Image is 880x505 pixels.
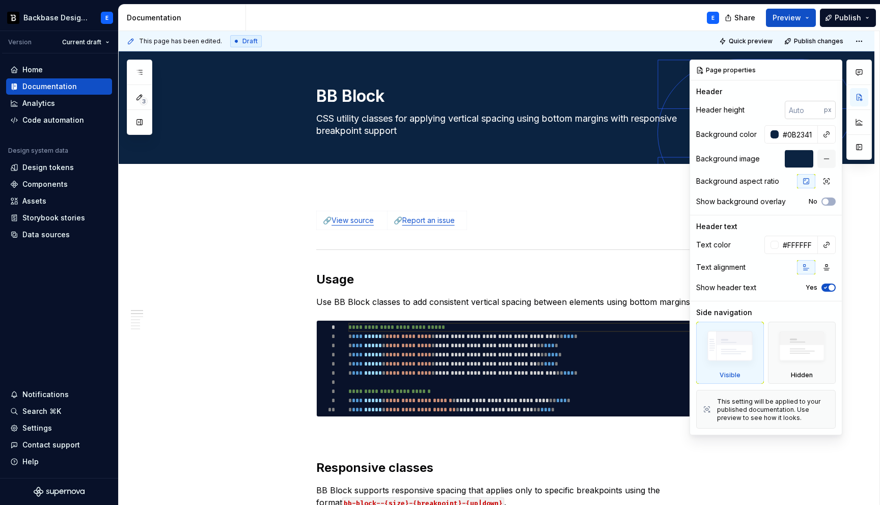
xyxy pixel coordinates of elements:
div: Documentation [22,81,77,92]
a: Components [6,176,112,192]
a: Analytics [6,95,112,111]
svg: Supernova Logo [34,487,85,497]
span: This page has been edited. [139,37,222,45]
span: Quick preview [729,37,773,45]
span: Publish changes [794,37,843,45]
textarea: CSS utility classes for applying vertical spacing using bottom margins with responsive breakpoint... [314,110,699,139]
div: Design tokens [22,162,74,173]
button: Current draft [58,35,114,49]
div: Home [22,65,43,75]
button: Notifications [6,386,112,403]
div: Storybook stories [22,213,85,223]
p: 🔗 [394,215,460,226]
a: Assets [6,193,112,209]
div: Version [8,38,32,46]
div: Search ⌘K [22,406,61,416]
div: Analytics [22,98,55,108]
a: Storybook stories [6,210,112,226]
div: Contact support [22,440,80,450]
button: Share [720,9,762,27]
span: Publish [835,13,861,23]
div: Documentation [127,13,241,23]
a: Settings [6,420,112,436]
h2: Responsive classes [316,460,701,476]
div: Code automation [22,115,84,125]
div: Design system data [8,147,68,155]
div: Backbase Design System [23,13,89,23]
span: Preview [773,13,801,23]
p: 🔗 [323,215,381,226]
button: Contact support [6,437,112,453]
button: Quick preview [716,34,777,48]
h2: Usage [316,271,701,288]
a: Home [6,62,112,78]
a: View source [332,216,374,225]
button: Publish changes [781,34,848,48]
span: Draft [242,37,258,45]
a: Code automation [6,112,112,128]
div: Settings [22,423,52,433]
span: Current draft [62,38,101,46]
a: Design tokens [6,159,112,176]
div: E [105,14,108,22]
div: Data sources [22,230,70,240]
div: Notifications [22,389,69,400]
button: Preview [766,9,816,27]
button: Help [6,454,112,470]
a: Report an issue [402,216,455,225]
div: Help [22,457,39,467]
div: Assets [22,196,46,206]
a: Data sources [6,227,112,243]
button: Publish [820,9,876,27]
span: Share [734,13,755,23]
span: 3 [140,97,148,105]
a: Documentation [6,78,112,95]
div: E [711,14,714,22]
button: Backbase Design SystemE [2,7,116,29]
div: Components [22,179,68,189]
button: Search ⌘K [6,403,112,419]
img: ef5c8306-425d-487c-96cf-06dd46f3a532.png [7,12,19,24]
p: Use BB Block classes to add consistent vertical spacing between elements using bottom margins. [316,296,701,308]
textarea: BB Block [314,84,699,108]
